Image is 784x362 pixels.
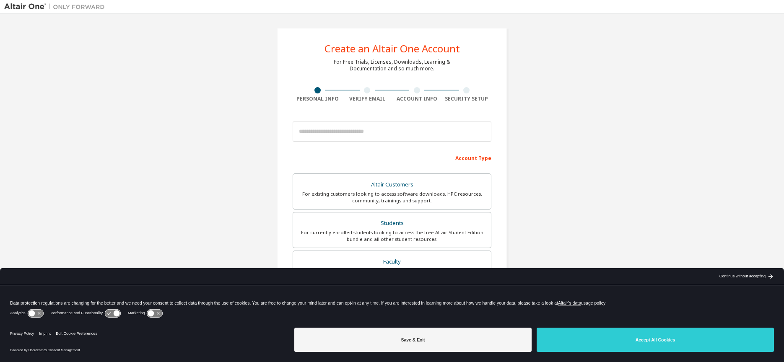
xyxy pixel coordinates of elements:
div: For currently enrolled students looking to access the free Altair Student Edition bundle and all ... [298,229,486,243]
div: Verify Email [343,96,392,102]
div: Create an Altair One Account [325,44,460,54]
img: Altair One [4,3,109,11]
div: Faculty [298,256,486,268]
div: Students [298,217,486,229]
div: For existing customers looking to access software downloads, HPC resources, community, trainings ... [298,191,486,204]
div: Account Type [293,151,491,164]
div: Personal Info [293,96,343,102]
div: Security Setup [442,96,492,102]
div: Altair Customers [298,179,486,191]
div: For Free Trials, Licenses, Downloads, Learning & Documentation and so much more. [334,59,450,72]
div: Account Info [392,96,442,102]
